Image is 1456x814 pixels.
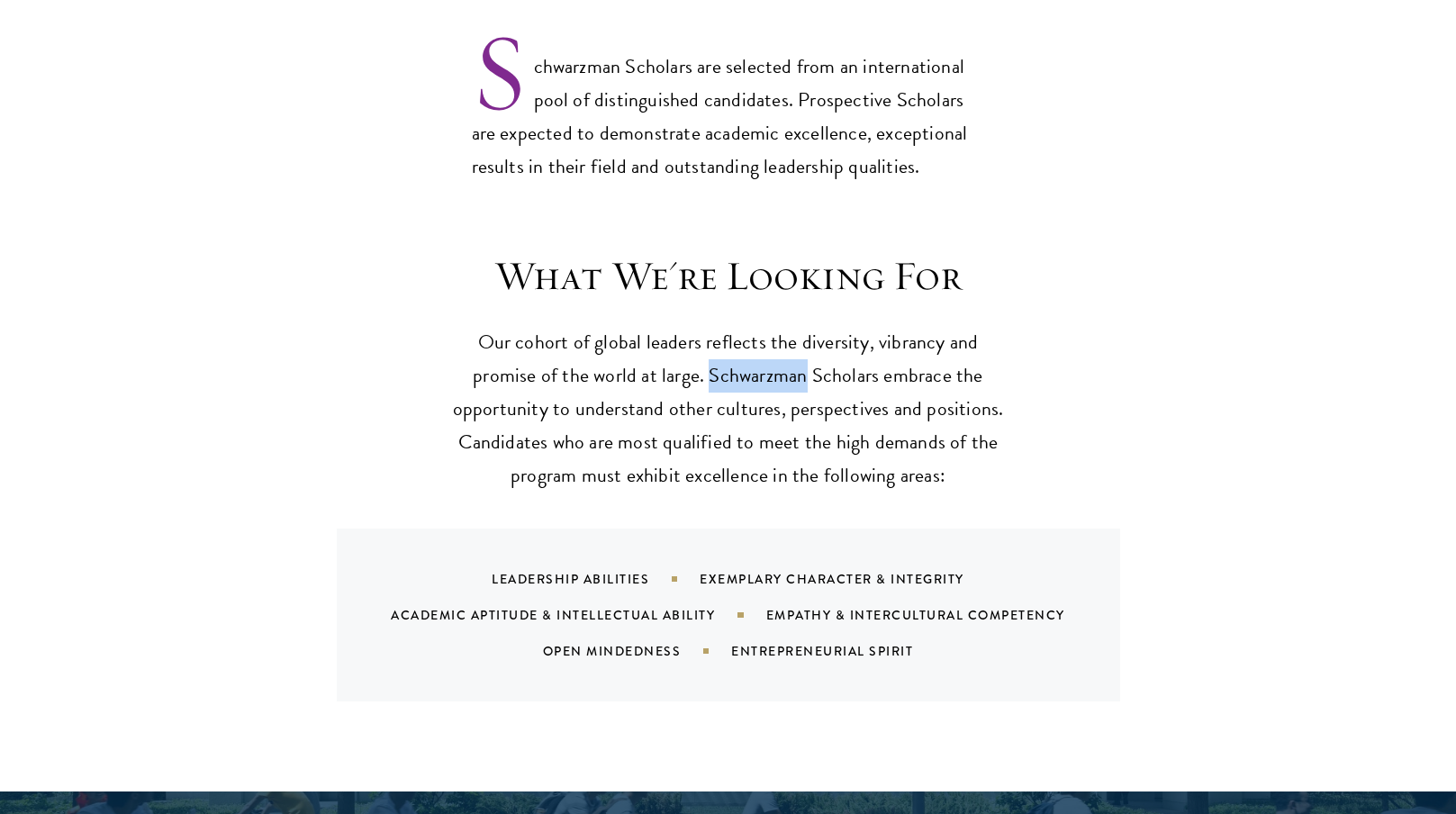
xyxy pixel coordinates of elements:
h3: What We're Looking For [449,251,1008,302]
p: Our cohort of global leaders reflects the diversity, vibrancy and promise of the world at large. ... [449,326,1008,493]
p: Schwarzman Scholars are selected from an international pool of distinguished candidates. Prospect... [472,21,985,184]
div: Open Mindedness [543,642,732,660]
div: Exemplary Character & Integrity [700,570,1009,588]
div: Entrepreneurial Spirit [731,642,958,660]
div: Leadership Abilities [492,570,700,588]
div: Academic Aptitude & Intellectual Ability [391,606,765,624]
div: Empathy & Intercultural Competency [766,606,1110,624]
